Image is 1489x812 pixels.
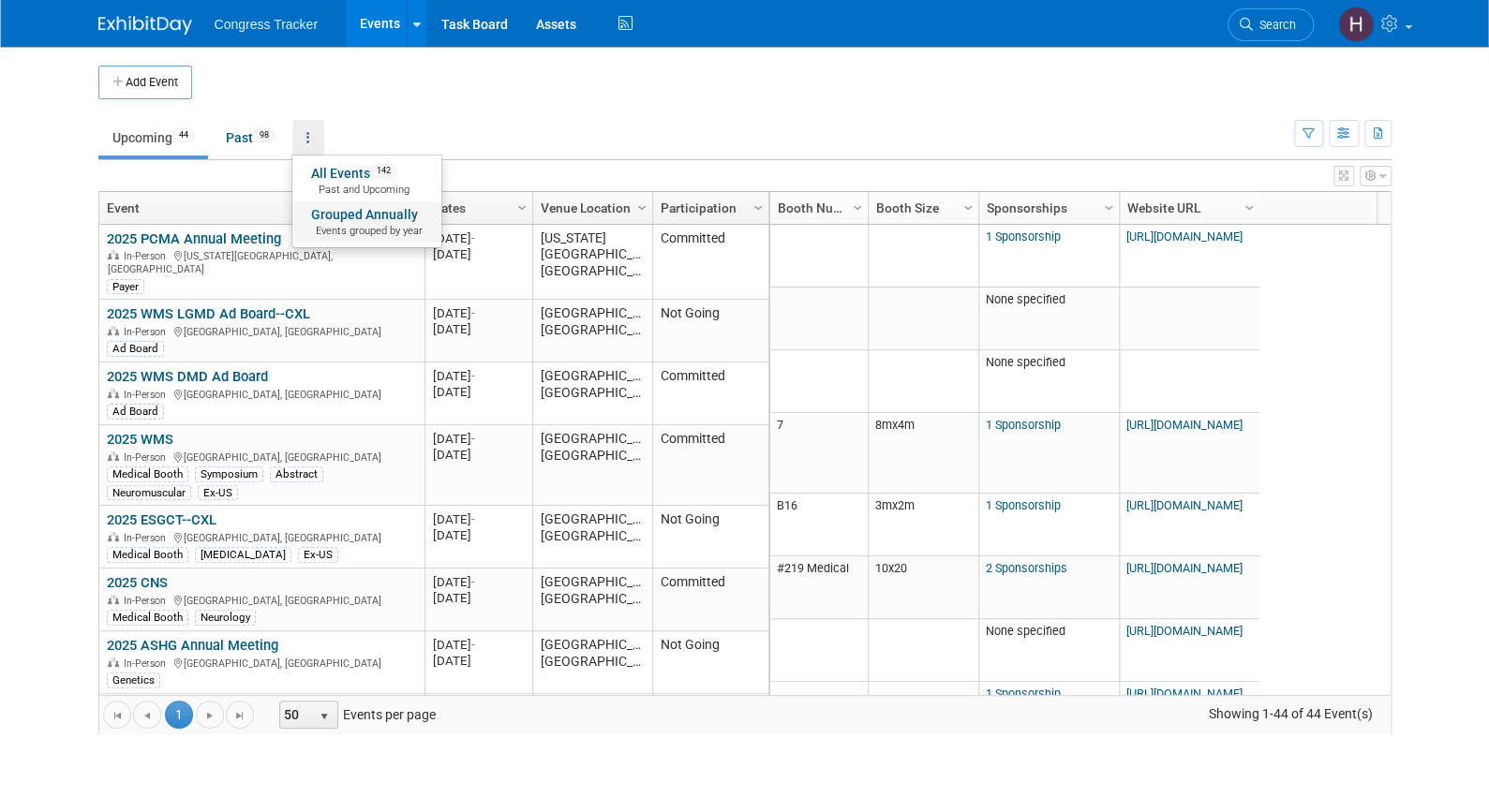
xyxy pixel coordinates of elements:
[850,200,865,215] span: Column Settings
[751,200,766,215] span: Column Settings
[652,300,768,362] td: Not Going
[108,389,119,398] img: In-Person Event
[107,610,188,625] div: Medical Booth
[1126,561,1243,575] a: [URL][DOMAIN_NAME]
[471,432,475,446] span: -
[433,511,524,527] div: [DATE]
[270,466,323,481] div: Abstract
[108,451,119,461] img: In-Person Event
[433,368,524,384] div: [DATE]
[232,708,247,723] span: Go to the last page
[226,701,254,729] a: Go to the last page
[107,230,281,247] a: 2025 PCMA Annual Meeting
[311,224,423,239] span: Events grouped by year
[255,701,454,729] span: Events per page
[652,362,768,425] td: Committed
[124,657,171,670] span: In-Person
[107,404,164,419] div: Ad Board
[987,192,1107,224] a: Sponsorships
[107,323,416,339] div: [GEOGRAPHIC_DATA], [GEOGRAPHIC_DATA]
[108,250,119,259] img: In-Person Event
[770,494,868,556] td: B16
[107,529,416,545] div: [GEOGRAPHIC_DATA], [GEOGRAPHIC_DATA]
[433,246,524,262] div: [DATE]
[1191,701,1390,727] span: Showing 1-44 of 44 Event(s)
[986,624,1065,638] span: None specified
[1242,200,1257,215] span: Column Settings
[108,326,119,335] img: In-Person Event
[1126,418,1243,432] a: [URL][DOMAIN_NAME]
[108,532,119,541] img: In-Person Event
[107,368,268,385] a: 2025 WMS DMD Ad Board
[1126,229,1243,244] a: [URL][DOMAIN_NAME]
[532,425,652,506] td: [GEOGRAPHIC_DATA], [GEOGRAPHIC_DATA]
[280,701,312,728] span: 50
[1126,498,1243,512] a: [URL][DOMAIN_NAME]
[202,708,217,723] span: Go to the next page
[124,595,171,607] span: In-Person
[652,225,768,300] td: Committed
[195,547,291,562] div: [MEDICAL_DATA]
[958,192,978,220] a: Column Settings
[124,532,171,544] span: In-Person
[512,192,532,220] a: Column Settings
[433,192,520,224] a: Dates
[1101,200,1116,215] span: Column Settings
[107,637,278,654] a: 2025 ASHG Annual Meeting
[433,431,524,447] div: [DATE]
[532,225,652,300] td: [US_STATE][GEOGRAPHIC_DATA], [GEOGRAPHIC_DATA]
[433,590,524,606] div: [DATE]
[110,708,125,723] span: Go to the first page
[1098,192,1119,220] a: Column Settings
[868,494,978,556] td: 3mx2m
[532,300,652,362] td: [GEOGRAPHIC_DATA], [GEOGRAPHIC_DATA]
[847,192,868,220] a: Column Settings
[108,657,119,667] img: In-Person Event
[107,485,191,500] div: Neuromuscular
[1228,8,1314,41] a: Search
[770,556,868,619] td: #219 Medical
[124,250,171,262] span: In-Person
[298,547,338,562] div: Ex-US
[960,200,975,215] span: Column Settings
[195,466,263,481] div: Symposium
[471,231,475,245] span: -
[212,120,289,155] a: Past98
[1338,7,1374,42] img: Heather Jones
[107,247,416,275] div: [US_STATE][GEOGRAPHIC_DATA], [GEOGRAPHIC_DATA]
[196,701,224,729] a: Go to the next page
[107,574,168,591] a: 2025 CNS
[433,447,524,463] div: [DATE]
[661,192,756,224] a: Participation
[471,512,475,526] span: -
[868,413,978,494] td: 8mx4m
[986,561,1067,575] a: 2 Sponsorships
[778,192,856,224] a: Booth Number
[433,384,524,400] div: [DATE]
[198,485,238,500] div: Ex-US
[986,292,1065,306] span: None specified
[514,200,529,215] span: Column Settings
[433,637,524,653] div: [DATE]
[471,638,475,652] span: -
[195,610,256,625] div: Neurology
[541,192,640,224] a: Venue Location
[292,160,441,201] a: All Events142 Past and Upcoming
[107,341,164,356] div: Ad Board
[986,418,1061,432] a: 1 Sponsorship
[215,17,318,32] span: Congress Tracker
[292,201,441,243] a: Grouped AnnuallyEvents grouped by year
[107,511,216,528] a: 2025 ESGCT--CXL
[107,431,173,448] a: 2025 WMS
[133,701,161,729] a: Go to the previous page
[986,355,1065,369] span: None specified
[986,229,1061,244] a: 1 Sponsorship
[868,556,978,619] td: 10x20
[532,568,652,631] td: [GEOGRAPHIC_DATA], [GEOGRAPHIC_DATA]
[1127,192,1247,224] a: Website URL
[1239,192,1259,220] a: Column Settings
[107,449,416,465] div: [GEOGRAPHIC_DATA], [GEOGRAPHIC_DATA]
[311,183,423,198] span: Past and Upcoming
[107,592,416,608] div: [GEOGRAPHIC_DATA], [GEOGRAPHIC_DATA]
[471,369,475,383] span: -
